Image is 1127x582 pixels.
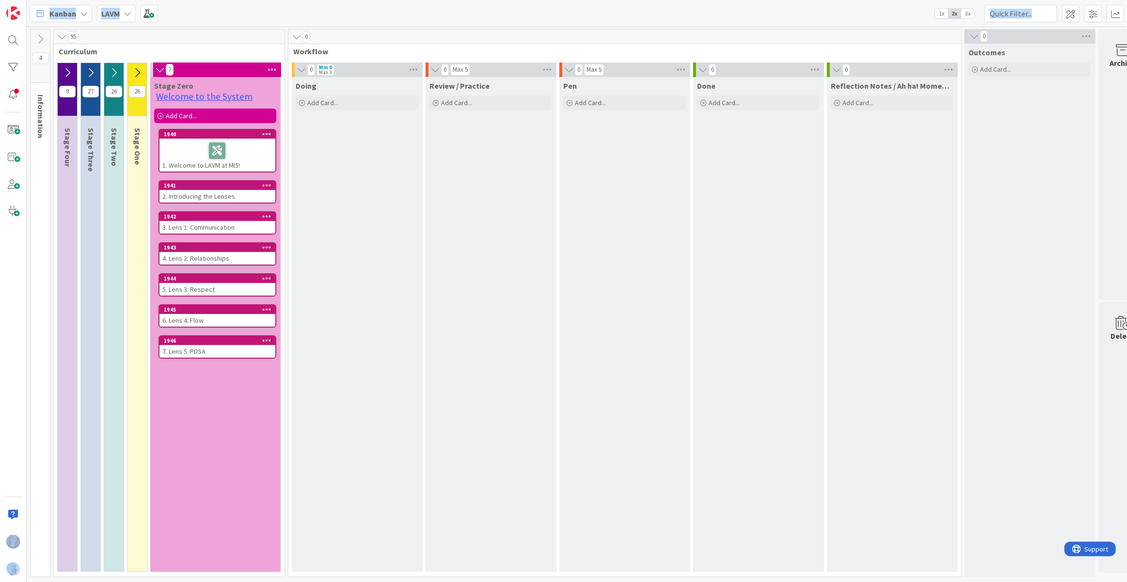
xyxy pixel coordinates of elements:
[49,8,76,19] span: Kanban
[164,306,275,313] div: 1945
[164,337,275,344] div: 1946
[159,130,275,139] div: 1940
[86,128,96,172] span: Stage Three
[154,81,193,91] span: Stage Zero
[159,305,275,314] div: 1945
[319,65,332,70] div: Min 0
[159,252,275,265] div: 4. Lens 2: Relationships
[302,31,310,43] span: 0
[110,128,119,166] span: Stage Two
[159,139,275,172] div: 1. Welcome to LAVM at MI5!
[968,47,1005,57] span: Outcomes
[319,70,332,75] div: Max 3
[106,86,122,97] span: 26
[842,64,850,76] span: 0
[159,305,275,327] div: 19456. Lens 4: Flow
[159,314,275,327] div: 6. Lens 4: Flow
[961,9,974,18] span: 3x
[831,81,953,91] span: Reflection Notes / Ah ha! Moments
[159,212,275,234] div: 19423. Lens 1: Communication
[166,64,174,76] span: 7
[307,64,315,76] span: 0
[159,336,275,345] div: 1946
[82,86,99,97] span: 27
[697,81,715,91] span: Done
[164,213,275,220] div: 1942
[984,5,1057,22] input: Quick Filter...
[159,345,275,358] div: 7. Lens 5: PDSA
[709,98,740,107] span: Add Card...
[159,243,275,252] div: 1943
[709,64,716,76] span: 0
[6,6,20,20] img: Visit kanbanzone.com
[159,274,275,283] div: 1944
[441,98,472,107] span: Add Card...
[159,181,275,203] div: 19412. Introducing the Lenses
[587,67,602,72] div: Max 5
[980,31,988,42] span: 0
[159,212,275,221] div: 1942
[59,86,76,97] span: 9
[842,98,873,107] span: Add Card...
[166,111,197,120] span: Add Card...
[159,181,275,190] div: 1941
[159,130,275,172] div: 19401. Welcome to LAVM at MI5!
[6,535,20,549] img: TD
[441,64,449,76] span: 0
[133,128,143,165] span: Stage One
[159,190,275,203] div: 2. Introducing the Lenses
[296,81,317,91] span: Doing
[164,275,275,282] div: 1944
[575,98,606,107] span: Add Card...
[156,91,253,102] a: Welcome to the System
[63,128,73,167] span: Stage Four
[159,283,275,296] div: 5. Lens 3: Respect
[101,9,120,18] b: LAVM
[307,98,338,107] span: Add Card...
[164,131,275,138] div: 1940
[159,243,275,265] div: 19434. Lens 2: Relationships
[164,244,275,251] div: 1943
[129,86,145,97] span: 26
[59,47,272,56] span: Curriculum
[575,64,583,76] span: 0
[36,94,46,138] span: Information
[6,562,20,576] img: avatar
[429,81,490,91] span: Review / Practice
[159,336,275,358] div: 19467. Lens 5: PDSA
[935,9,948,18] span: 1x
[32,52,48,64] span: 4
[68,31,79,43] span: 95
[563,81,577,91] span: Pen
[164,182,275,189] div: 1941
[159,274,275,296] div: 19445. Lens 3: Respect
[159,221,275,234] div: 3. Lens 1: Communication
[948,9,961,18] span: 2x
[20,1,44,13] span: Support
[293,47,949,56] span: Workflow
[980,65,1011,74] span: Add Card...
[453,67,468,72] div: Max 5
